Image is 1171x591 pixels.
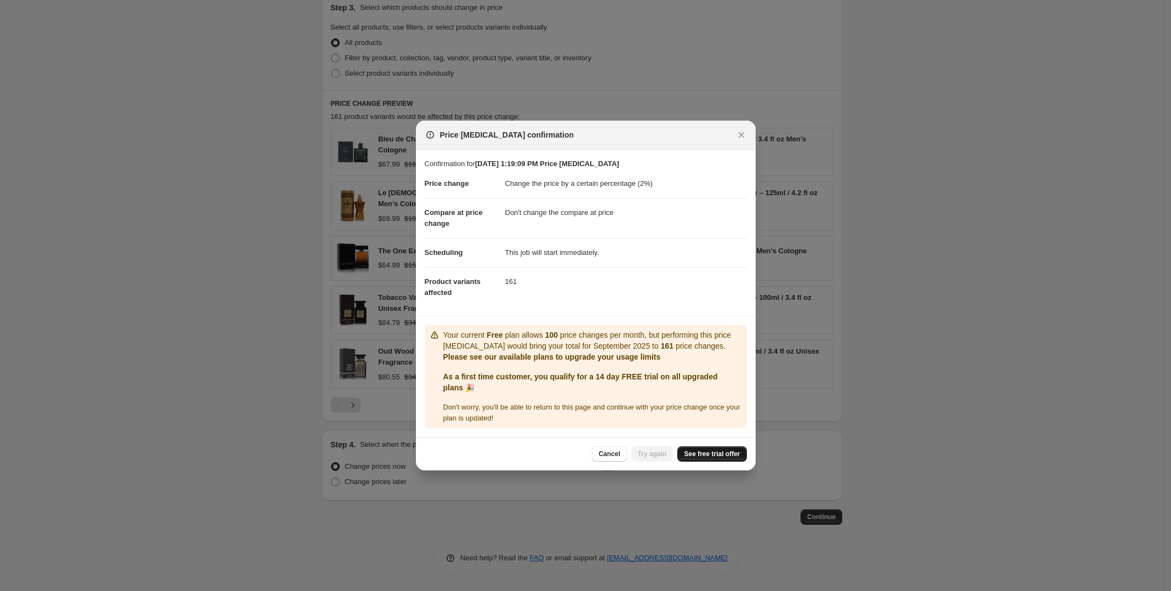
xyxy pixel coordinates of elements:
dd: Change the price by a certain percentage (2%) [505,169,747,198]
b: 100 [545,331,558,339]
p: Your current plan allows price changes per month, but performing this price [MEDICAL_DATA] would ... [443,329,742,351]
span: Price change [425,179,469,187]
b: Free [487,331,503,339]
a: See free trial offer [677,446,746,462]
span: Don ' t worry, you ' ll be able to return to this page and continue with your price change once y... [443,403,740,422]
span: See free trial offer [684,450,740,458]
span: Scheduling [425,248,463,257]
b: 161 [661,342,673,350]
span: Cancel [598,450,620,458]
dd: Don't change the compare at price [505,198,747,227]
span: Compare at price change [425,208,483,228]
p: Please see our available plans to upgrade your usage limits [443,351,742,362]
b: [DATE] 1:19:09 PM Price [MEDICAL_DATA] [475,160,619,168]
span: Product variants affected [425,277,481,297]
p: Confirmation for [425,158,747,169]
b: As a first time customer, you qualify for a 14 day FREE trial on all upgraded plans 🎉 [443,372,718,392]
button: Close [734,127,749,143]
dd: 161 [505,267,747,296]
button: Cancel [592,446,626,462]
dd: This job will start immediately. [505,238,747,267]
span: Price [MEDICAL_DATA] confirmation [440,129,574,140]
